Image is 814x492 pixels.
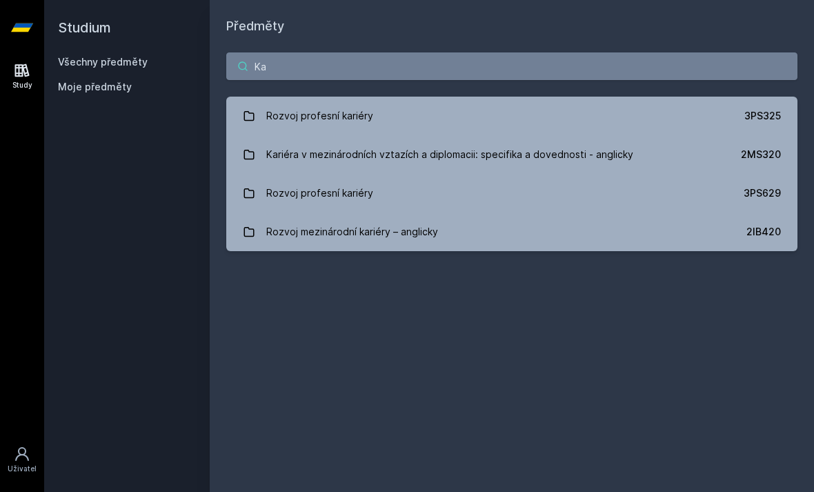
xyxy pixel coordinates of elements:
a: Rozvoj mezinárodní kariéry – anglicky 2IB420 [226,213,797,251]
h1: Předměty [226,17,797,36]
div: 2IB420 [746,225,781,239]
div: 3PS629 [744,186,781,200]
span: Moje předměty [58,80,132,94]
div: Rozvoj profesní kariéry [266,102,373,130]
div: Kariéra v mezinárodních vztazích a diplomacii: specifika a dovednosti - anglicky [266,141,633,168]
div: 2MS320 [741,148,781,161]
a: Uživatel [3,439,41,481]
div: 3PS325 [744,109,781,123]
a: Rozvoj profesní kariéry 3PS629 [226,174,797,213]
a: Kariéra v mezinárodních vztazích a diplomacii: specifika a dovednosti - anglicky 2MS320 [226,135,797,174]
div: Study [12,80,32,90]
a: Study [3,55,41,97]
a: Rozvoj profesní kariéry 3PS325 [226,97,797,135]
div: Rozvoj mezinárodní kariéry – anglicky [266,218,438,246]
a: Všechny předměty [58,56,148,68]
div: Uživatel [8,464,37,474]
input: Název nebo ident předmětu… [226,52,797,80]
div: Rozvoj profesní kariéry [266,179,373,207]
